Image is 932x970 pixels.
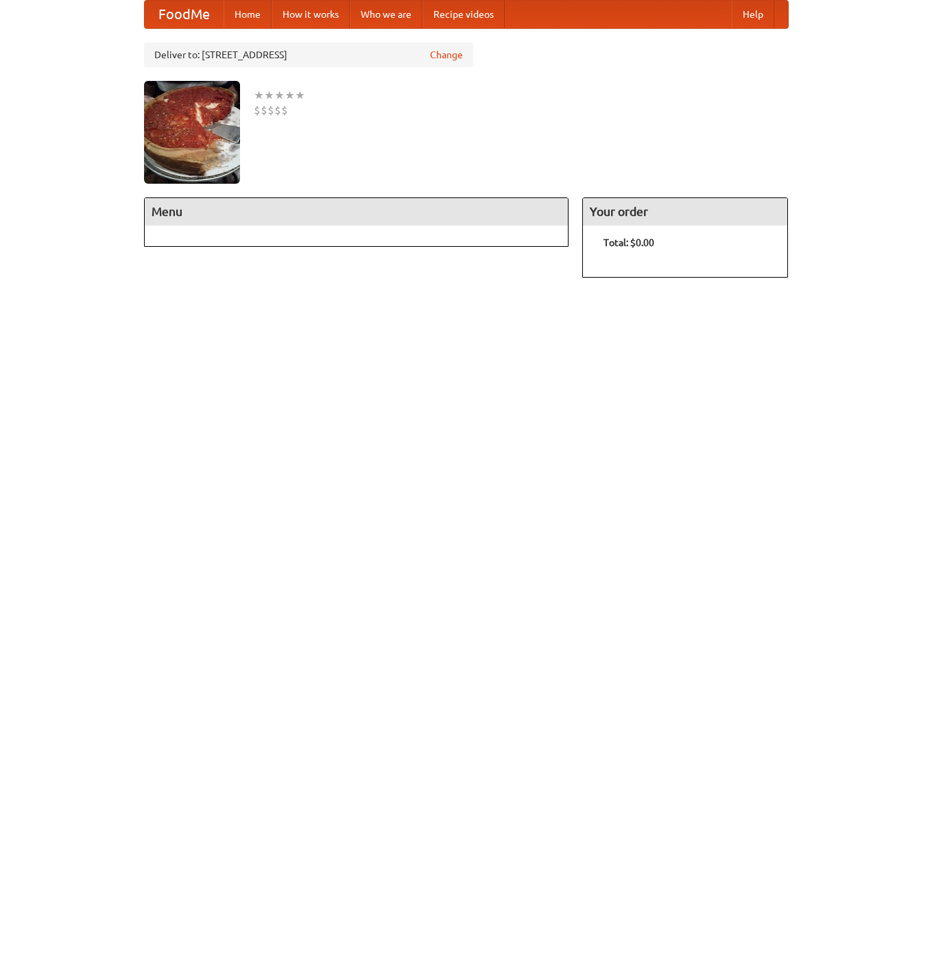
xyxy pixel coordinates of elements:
li: $ [281,103,288,118]
li: $ [274,103,281,118]
a: Help [732,1,774,28]
li: ★ [264,88,274,103]
div: Deliver to: [STREET_ADDRESS] [144,43,473,67]
a: How it works [272,1,350,28]
b: Total: $0.00 [604,237,654,248]
li: $ [254,103,261,118]
li: ★ [295,88,305,103]
a: FoodMe [145,1,224,28]
li: $ [261,103,267,118]
a: Who we are [350,1,422,28]
h4: Menu [145,198,569,226]
a: Recipe videos [422,1,505,28]
li: ★ [285,88,295,103]
a: Home [224,1,272,28]
li: ★ [274,88,285,103]
li: $ [267,103,274,118]
img: angular.jpg [144,81,240,184]
a: Change [430,48,463,62]
li: ★ [254,88,264,103]
h4: Your order [583,198,787,226]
